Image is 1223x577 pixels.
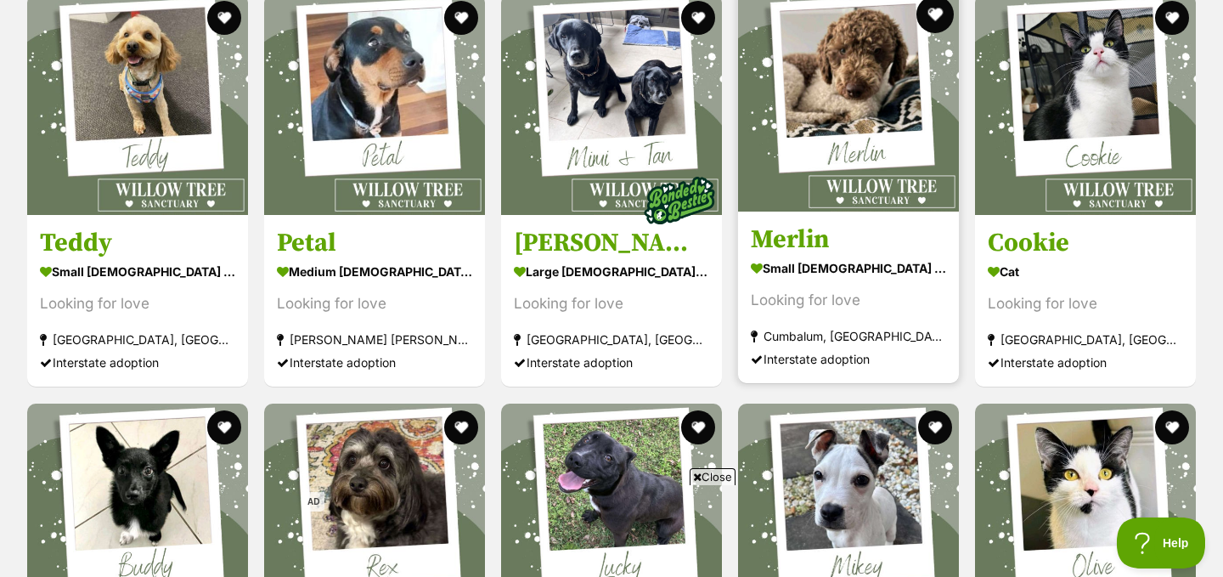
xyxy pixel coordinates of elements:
[637,159,722,244] img: bonded besties
[988,352,1183,375] div: Interstate adoption
[444,410,478,444] button: favourite
[27,215,248,387] a: Teddy small [DEMOGRAPHIC_DATA] Dog Looking for love [GEOGRAPHIC_DATA], [GEOGRAPHIC_DATA] Intersta...
[444,1,478,35] button: favourite
[751,348,946,371] div: Interstate adoption
[514,293,709,316] div: Looking for love
[988,228,1183,260] h3: Cookie
[264,215,485,387] a: Petal medium [DEMOGRAPHIC_DATA] Dog Looking for love [PERSON_NAME] [PERSON_NAME], [GEOGRAPHIC_DAT...
[514,329,709,352] div: [GEOGRAPHIC_DATA], [GEOGRAPHIC_DATA]
[988,260,1183,285] div: Cat
[751,224,946,257] h3: Merlin
[207,410,241,444] button: favourite
[40,352,235,375] div: Interstate adoption
[501,215,722,387] a: [PERSON_NAME] large [DEMOGRAPHIC_DATA] Dog Looking for love [GEOGRAPHIC_DATA], [GEOGRAPHIC_DATA] ...
[681,410,715,444] button: favourite
[1155,410,1189,444] button: favourite
[690,468,735,485] span: Close
[277,352,472,375] div: Interstate adoption
[302,492,921,569] iframe: Advertisement
[40,228,235,260] h3: Teddy
[277,329,472,352] div: [PERSON_NAME] [PERSON_NAME], [GEOGRAPHIC_DATA]
[751,325,946,348] div: Cumbalum, [GEOGRAPHIC_DATA]
[751,257,946,281] div: small [DEMOGRAPHIC_DATA] Dog
[207,1,241,35] button: favourite
[302,492,324,512] span: AD
[918,410,952,444] button: favourite
[277,228,472,260] h3: Petal
[975,215,1196,387] a: Cookie Cat Looking for love [GEOGRAPHIC_DATA], [GEOGRAPHIC_DATA] Interstate adoption favourite
[514,260,709,285] div: large [DEMOGRAPHIC_DATA] Dog
[681,1,715,35] button: favourite
[514,352,709,375] div: Interstate adoption
[40,329,235,352] div: [GEOGRAPHIC_DATA], [GEOGRAPHIC_DATA]
[277,260,472,285] div: medium [DEMOGRAPHIC_DATA] Dog
[751,290,946,313] div: Looking for love
[40,260,235,285] div: small [DEMOGRAPHIC_DATA] Dog
[277,293,472,316] div: Looking for love
[1155,1,1189,35] button: favourite
[514,228,709,260] h3: [PERSON_NAME]
[988,329,1183,352] div: [GEOGRAPHIC_DATA], [GEOGRAPHIC_DATA]
[988,293,1183,316] div: Looking for love
[40,293,235,316] div: Looking for love
[1117,518,1206,569] iframe: Help Scout Beacon - Open
[738,212,959,384] a: Merlin small [DEMOGRAPHIC_DATA] Dog Looking for love Cumbalum, [GEOGRAPHIC_DATA] Interstate adopt...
